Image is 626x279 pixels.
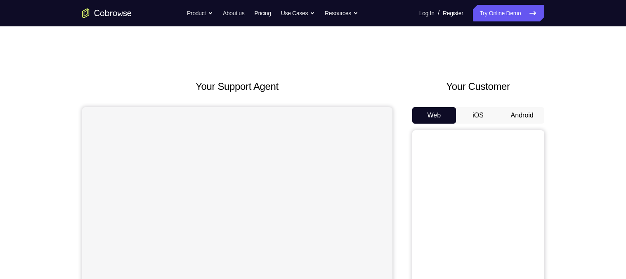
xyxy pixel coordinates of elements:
span: / [438,8,439,18]
button: Resources [325,5,358,21]
button: Product [187,5,213,21]
a: Pricing [254,5,271,21]
a: Log In [419,5,435,21]
button: Android [500,107,544,124]
a: Register [443,5,463,21]
h2: Your Support Agent [82,79,392,94]
button: Use Cases [281,5,315,21]
h2: Your Customer [412,79,544,94]
a: Try Online Demo [473,5,544,21]
a: Go to the home page [82,8,132,18]
a: About us [223,5,244,21]
button: Web [412,107,456,124]
button: iOS [456,107,500,124]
